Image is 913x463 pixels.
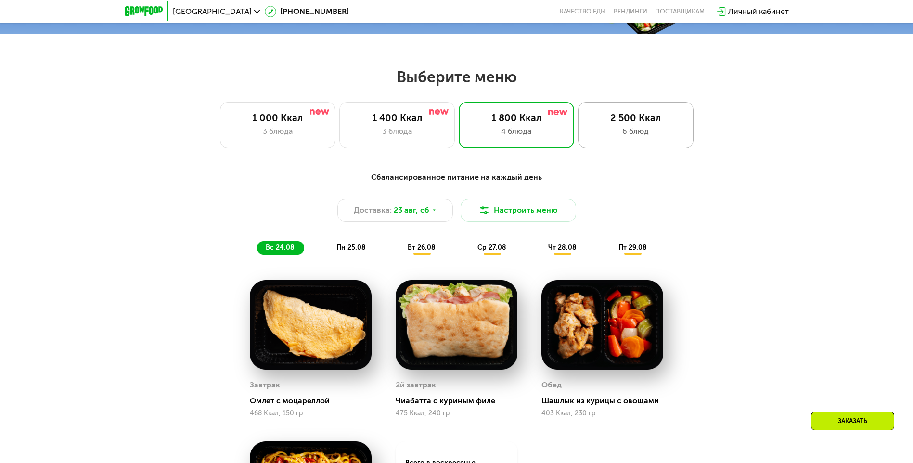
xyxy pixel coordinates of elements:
span: Доставка: [354,205,392,216]
div: 403 Ккал, 230 гр [541,410,663,417]
div: 4 блюда [469,126,564,137]
div: Личный кабинет [728,6,789,17]
div: Чиабатта с куриным филе [396,396,525,406]
div: Завтрак [250,378,280,392]
div: поставщикам [655,8,705,15]
div: 1 000 Ккал [230,112,325,124]
div: 2 500 Ккал [588,112,683,124]
div: 1 800 Ккал [469,112,564,124]
div: 468 Ккал, 150 гр [250,410,372,417]
div: Обед [541,378,562,392]
span: ср 27.08 [477,244,506,252]
div: 2й завтрак [396,378,436,392]
div: Сбалансированное питание на каждый день [172,171,742,183]
div: 1 400 Ккал [349,112,445,124]
div: 6 блюд [588,126,683,137]
h2: Выберите меню [31,67,882,87]
a: Качество еды [560,8,606,15]
div: Омлет с моцареллой [250,396,379,406]
span: 23 авг, сб [394,205,429,216]
div: Заказать [811,412,894,430]
span: пн 25.08 [336,244,366,252]
div: Шашлык из курицы с овощами [541,396,671,406]
span: [GEOGRAPHIC_DATA] [173,8,252,15]
button: Настроить меню [461,199,576,222]
a: [PHONE_NUMBER] [265,6,349,17]
span: чт 28.08 [548,244,577,252]
span: вт 26.08 [408,244,436,252]
span: вс 24.08 [266,244,295,252]
a: Вендинги [614,8,647,15]
span: пт 29.08 [618,244,647,252]
div: 3 блюда [230,126,325,137]
div: 475 Ккал, 240 гр [396,410,517,417]
div: 3 блюда [349,126,445,137]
